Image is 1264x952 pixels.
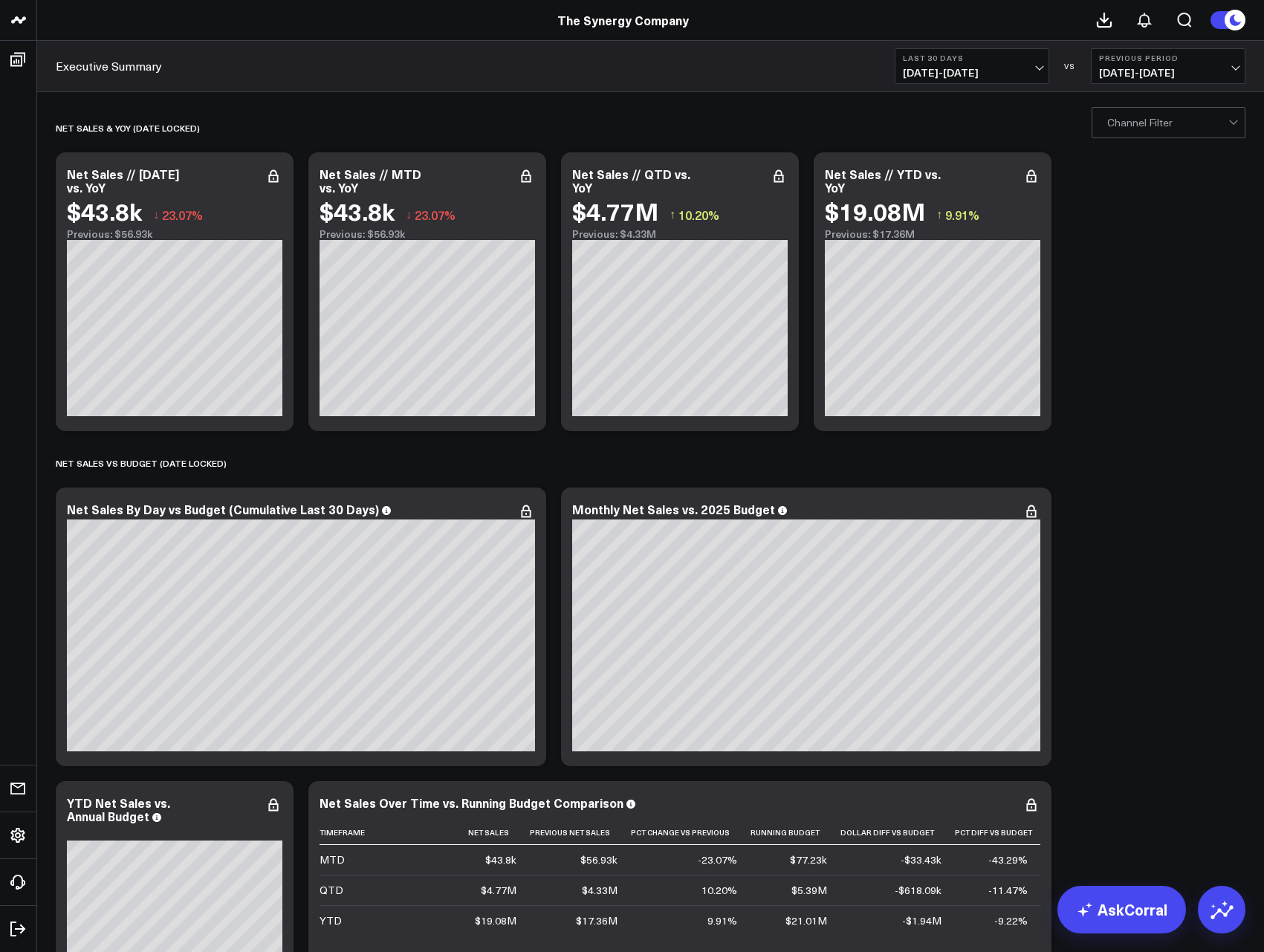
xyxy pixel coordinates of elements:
[56,111,200,145] div: net sales & yoy (date locked)
[406,205,412,224] span: ↓
[320,198,395,224] div: $43.8k
[320,913,342,928] div: YTD
[67,228,282,240] div: Previous: $56.93k
[994,913,1028,928] div: -9.22%
[56,446,227,480] div: NET SALES vs BUDGET (date locked)
[485,852,516,867] div: $43.8k
[825,198,925,224] div: $19.08M
[901,852,941,867] div: -$33.43k
[1057,62,1083,71] div: VS
[320,852,345,867] div: MTD
[955,820,1041,845] th: Pct Diff Vs Budget
[678,207,719,223] span: 10.20%
[572,198,658,224] div: $4.77M
[572,501,775,517] div: Monthly Net Sales vs. 2025 Budget
[936,205,942,224] span: ↑
[162,207,203,223] span: 23.07%
[1099,67,1237,79] span: [DATE] - [DATE]
[790,852,827,867] div: $77.23k
[475,913,516,928] div: $19.08M
[415,207,456,223] span: 23.07%
[56,58,162,74] a: Executive Summary
[468,820,530,845] th: Net Sales
[791,883,827,898] div: $5.39M
[902,913,941,928] div: -$1.94M
[825,228,1040,240] div: Previous: $17.36M
[751,820,840,845] th: Running Budget
[153,205,159,224] span: ↓
[785,913,827,928] div: $21.01M
[840,820,955,845] th: Dollar Diff Vs Budget
[1057,886,1186,933] a: AskCorral
[67,166,179,195] div: Net Sales // [DATE] vs. YoY
[945,207,979,223] span: 9.91%
[895,48,1049,84] button: Last 30 Days[DATE]-[DATE]
[698,852,737,867] div: -23.07%
[320,883,343,898] div: QTD
[576,913,618,928] div: $17.36M
[557,12,689,28] a: The Synergy Company
[67,501,379,517] div: Net Sales By Day vs Budget (Cumulative Last 30 Days)
[903,67,1041,79] span: [DATE] - [DATE]
[707,913,737,928] div: 9.91%
[320,820,468,845] th: Timeframe
[67,794,170,824] div: YTD Net Sales vs. Annual Budget
[825,166,941,195] div: Net Sales // YTD vs. YoY
[631,820,751,845] th: Pct Change Vs Previous
[481,883,516,898] div: $4.77M
[582,883,618,898] div: $4.33M
[988,883,1028,898] div: -11.47%
[903,54,1041,62] b: Last 30 Days
[1091,48,1245,84] button: Previous Period[DATE]-[DATE]
[580,852,618,867] div: $56.93k
[320,228,535,240] div: Previous: $56.93k
[670,205,675,224] span: ↑
[988,852,1028,867] div: -43.29%
[320,794,623,811] div: Net Sales Over Time vs. Running Budget Comparison
[895,883,941,898] div: -$618.09k
[572,166,690,195] div: Net Sales // QTD vs. YoY
[530,820,631,845] th: Previous Net Sales
[67,198,142,224] div: $43.8k
[1099,54,1237,62] b: Previous Period
[701,883,737,898] div: 10.20%
[572,228,788,240] div: Previous: $4.33M
[320,166,421,195] div: Net Sales // MTD vs. YoY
